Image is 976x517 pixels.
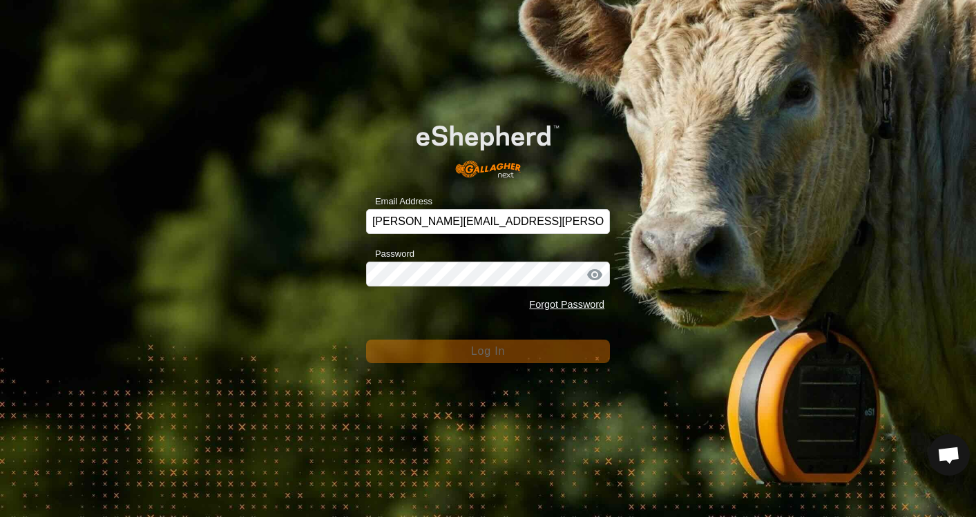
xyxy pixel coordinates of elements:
span: Log In [471,345,505,357]
label: Password [366,247,414,261]
input: Email Address [366,209,610,234]
label: Email Address [366,195,432,208]
div: Open chat [928,434,970,476]
img: E-shepherd Logo [390,105,586,188]
button: Log In [366,340,610,363]
a: Forgot Password [529,299,604,310]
